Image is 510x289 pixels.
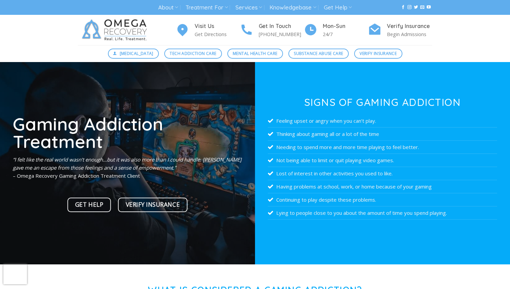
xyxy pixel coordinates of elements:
a: Substance Abuse Care [288,49,349,59]
p: [PHONE_NUMBER] [259,30,304,38]
a: Get Help [324,1,352,14]
p: 24/7 [323,30,368,38]
img: Omega Recovery [78,15,154,45]
span: Verify Insurance [360,50,397,57]
li: Continuing to play despite these problems. [268,193,497,206]
a: Tech Addiction Care [164,49,222,59]
a: Follow on Twitter [414,5,418,10]
h4: Get In Touch [259,22,304,31]
a: Get In Touch [PHONE_NUMBER] [240,22,304,38]
iframe: reCAPTCHA [3,264,27,284]
a: [MEDICAL_DATA] [108,49,159,59]
a: About [158,1,178,14]
h4: Visit Us [195,22,240,31]
li: Having problems at school, work, or home because of your gaming [268,180,497,193]
a: Mental Health Care [227,49,283,59]
li: Thinking about gaming all or a lot of the time [268,127,497,141]
a: Verify Insurance Begin Admissions [368,22,432,38]
span: Substance Abuse Care [294,50,343,57]
a: Services [235,1,262,14]
em: “I felt like the real world wasn’t enough…but it was also more than I could handle. [PERSON_NAME]... [13,156,242,171]
li: Lost of interest in other activities you used to like. [268,167,497,180]
li: Needing to spend more and more time playing to feel better. [268,141,497,154]
p: Begin Admissions [387,30,432,38]
a: Follow on YouTube [427,5,431,10]
a: Verify Insurance [118,198,188,212]
h4: Verify Insurance [387,22,432,31]
span: Get Help [75,200,103,209]
a: Follow on Instagram [407,5,412,10]
li: Feeling upset or angry when you can’t play. [268,114,497,127]
span: Mental Health Care [233,50,277,57]
h3: Signs of Gaming Addiction [268,97,497,107]
a: Knowledgebase [270,1,316,14]
a: Visit Us Get Directions [176,22,240,38]
a: Treatment For [186,1,228,14]
a: Send us an email [420,5,424,10]
a: Get Help [67,198,111,212]
span: Tech Addiction Care [170,50,216,57]
h1: Gaming Addiction Treatment [13,115,242,150]
li: Lying to people close to you about the amount of time you spend playing. [268,206,497,220]
h4: Mon-Sun [323,22,368,31]
p: Get Directions [195,30,240,38]
a: Follow on Facebook [401,5,405,10]
a: Verify Insurance [354,49,402,59]
p: – Omega Recovery Gaming Addiction Treatment Client [13,155,242,180]
span: [MEDICAL_DATA] [120,50,153,57]
span: Verify Insurance [126,200,180,209]
li: Not being able to limit or quit playing video games. [268,154,497,167]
